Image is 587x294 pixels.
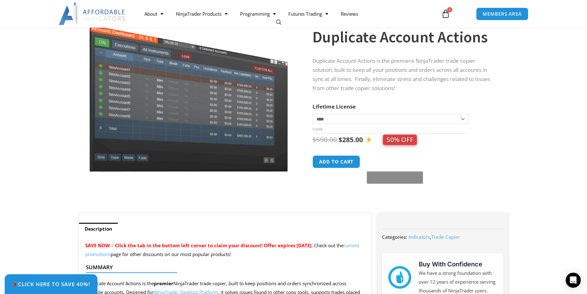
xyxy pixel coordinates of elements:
span: 50% OFF [383,135,417,145]
a: View full-screen image gallery [273,17,285,28]
a: Indicators [408,234,430,240]
span: SAVE NOW – Click the tab in the bottom left corner to claim your discount! Offer expires [DATE]. [85,242,313,249]
span: $ [312,135,316,144]
button: Buy with GPay [367,171,423,184]
span: Click Here to save 40%! [12,281,90,287]
h3: Buy With Confidence [419,259,497,269]
a: Clear options [312,127,322,131]
p: Duplicate Account Actions is the premiere NinjaTrader trade copier solution, built to keep all yo... [312,56,495,93]
a: Trade Copier [431,234,460,240]
span: MEMBERS AREA [483,12,522,16]
img: ✨ [365,136,372,143]
a: Description [79,223,118,235]
a: NinjaTrader Products [170,7,234,21]
a: About [138,7,170,21]
a: Futures Trading [282,7,334,21]
span: , [408,234,460,240]
bdi: 285.00 [338,135,363,144]
a: MEMBERS AREA [476,8,528,20]
img: LogoAI | Affordable Indicators – NinjaTrader [59,3,126,25]
bdi: 590.00 [312,135,337,144]
div: Open Intercom Messenger [566,273,581,288]
h1: Duplicate Account Actions [312,26,495,48]
button: Add to cart [312,155,360,168]
iframe: PayPal Message 1 [312,188,495,193]
nav: Menu [138,7,434,21]
label: Lifetime License [312,103,356,110]
iframe: Secure express checkout frame [365,154,422,169]
span: Categories: [382,234,407,240]
p: Check out the page for other discounts on our most popular products! [85,241,365,259]
span: 0 [447,7,452,12]
a: Reviews [334,7,364,21]
img: 🎉 [12,281,18,287]
a: 0 [432,5,459,23]
span: $ [338,135,342,144]
a: Programming [234,7,282,21]
a: 🎉Click Here to save 40%! [5,274,97,294]
h4: Summary [86,264,359,270]
img: mark thumbs good 43913 | Affordable Indicators – NinjaTrader [388,266,411,289]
